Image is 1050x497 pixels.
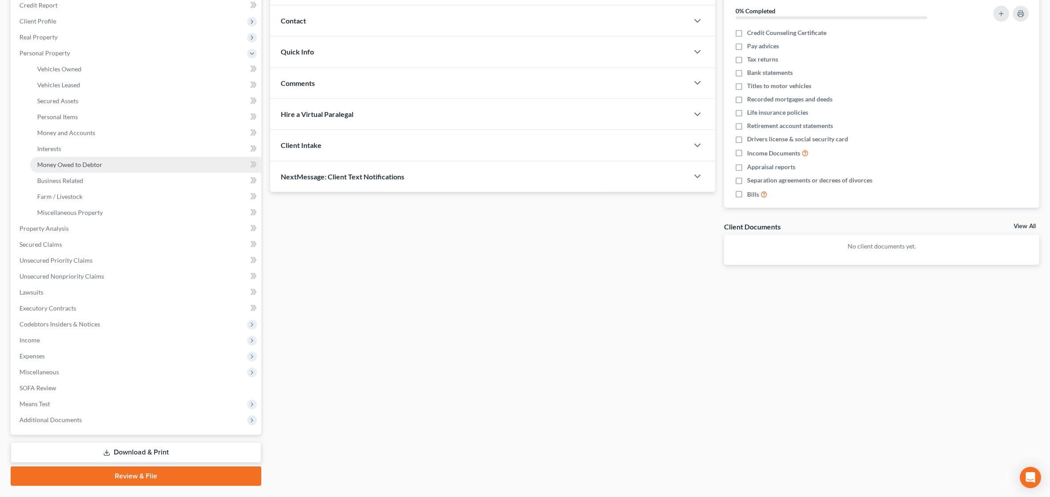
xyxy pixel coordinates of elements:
span: Money and Accounts [37,129,95,136]
span: Unsecured Nonpriority Claims [19,272,104,280]
span: Personal Property [19,49,70,57]
p: No client documents yet. [731,242,1032,251]
a: Review & File [11,466,261,486]
span: Retirement account statements [747,121,833,130]
span: Titles to motor vehicles [747,82,811,90]
a: Unsecured Nonpriority Claims [12,268,261,284]
span: Income [19,336,40,344]
span: Bank statements [747,68,793,77]
a: Lawsuits [12,284,261,300]
a: Miscellaneous Property [30,205,261,221]
span: NextMessage: Client Text Notifications [281,172,404,181]
span: Drivers license & social security card [747,135,848,144]
span: Lawsuits [19,288,43,296]
span: Credit Report [19,1,58,9]
a: Executory Contracts [12,300,261,316]
span: Bills [747,190,759,199]
span: Expenses [19,352,45,360]
span: Personal Items [37,113,78,120]
span: Unsecured Priority Claims [19,256,93,264]
span: Quick Info [281,47,314,56]
a: Business Related [30,173,261,189]
a: Money and Accounts [30,125,261,141]
span: Interests [37,145,61,152]
a: Vehicles Owned [30,61,261,77]
span: Real Property [19,33,58,41]
a: Unsecured Priority Claims [12,252,261,268]
span: Life insurance policies [747,108,808,117]
span: Executory Contracts [19,304,76,312]
a: Secured Claims [12,237,261,252]
span: Hire a Virtual Paralegal [281,110,353,118]
span: Tax returns [747,55,778,64]
span: Secured Assets [37,97,78,105]
span: Vehicles Leased [37,81,80,89]
span: Comments [281,79,315,87]
strong: 0% Completed [736,7,775,15]
span: Appraisal reports [747,163,795,171]
span: Miscellaneous [19,368,59,376]
a: Vehicles Leased [30,77,261,93]
a: View All [1014,223,1036,229]
span: Vehicles Owned [37,65,81,73]
span: Pay advices [747,42,779,50]
a: Personal Items [30,109,261,125]
span: SOFA Review [19,384,56,392]
a: Money Owed to Debtor [30,157,261,173]
a: Property Analysis [12,221,261,237]
div: Client Documents [724,222,781,231]
a: SOFA Review [12,380,261,396]
span: Codebtors Insiders & Notices [19,320,100,328]
span: Farm / Livestock [37,193,82,200]
span: Client Profile [19,17,56,25]
span: Contact [281,16,306,25]
span: Secured Claims [19,241,62,248]
a: Farm / Livestock [30,189,261,205]
span: Additional Documents [19,416,82,423]
span: Separation agreements or decrees of divorces [747,176,872,185]
span: Client Intake [281,141,322,149]
span: Credit Counseling Certificate [747,28,826,37]
a: Download & Print [11,442,261,463]
span: Means Test [19,400,50,408]
span: Recorded mortgages and deeds [747,95,833,104]
span: Property Analysis [19,225,69,232]
a: Interests [30,141,261,157]
span: Income Documents [747,149,800,158]
div: Open Intercom Messenger [1020,467,1041,488]
span: Miscellaneous Property [37,209,103,216]
span: Money Owed to Debtor [37,161,102,168]
a: Secured Assets [30,93,261,109]
span: Business Related [37,177,83,184]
